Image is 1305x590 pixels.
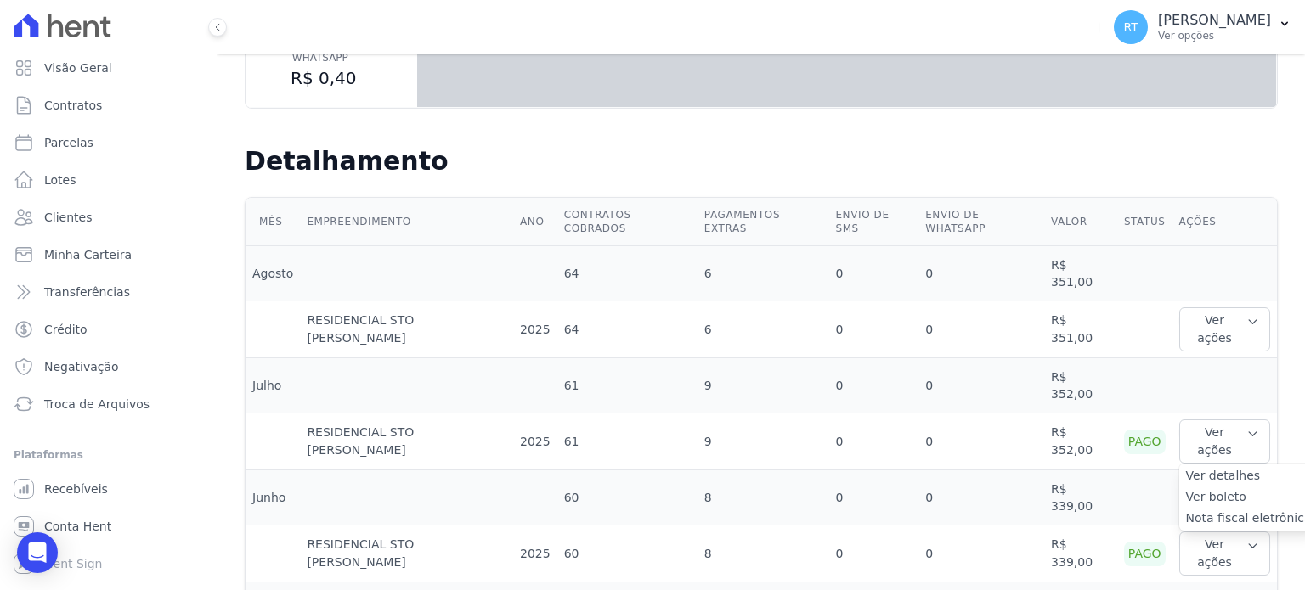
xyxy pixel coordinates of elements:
td: 61 [557,358,698,413]
a: Troca de Arquivos [7,387,210,421]
td: R$ 339,00 [1044,470,1117,525]
a: Recebíveis [7,472,210,506]
td: 6 [698,301,829,358]
a: Conta Hent [7,509,210,543]
th: Ano [513,198,557,246]
td: 8 [698,525,829,582]
td: R$ 351,00 [1044,246,1117,301]
td: 61 [557,413,698,470]
div: Pago [1124,542,1166,566]
span: Minha Carteira [44,246,132,263]
a: Clientes [7,200,210,234]
a: Transferências [7,275,210,309]
td: 0 [828,525,918,582]
a: Lotes [7,163,210,197]
td: 64 [557,301,698,358]
th: Empreendimento [300,198,513,246]
button: Ver ações [1179,419,1270,464]
th: Ações [1172,198,1277,246]
h2: Detalhamento [245,146,1278,177]
th: Mês [246,198,300,246]
div: Plataformas [14,445,203,465]
td: Junho [246,470,300,525]
td: 0 [918,470,1044,525]
td: Agosto [246,246,300,301]
span: Parcelas [44,134,93,151]
td: 9 [698,413,829,470]
td: 0 [828,413,918,470]
td: RESIDENCIAL STO [PERSON_NAME] [300,413,513,470]
td: 60 [557,470,698,525]
button: Ver ações [1179,531,1270,576]
td: R$ 339,00 [1044,525,1117,582]
td: 64 [557,246,698,301]
td: 2025 [513,413,557,470]
td: R$ 352,00 [1044,413,1117,470]
a: Parcelas [7,126,210,160]
td: 0 [918,358,1044,413]
dd: R$ 0,40 [263,66,400,90]
a: Contratos [7,88,210,122]
div: Pago [1124,430,1166,454]
td: 8 [698,470,829,525]
span: Recebíveis [44,480,108,497]
th: Pagamentos extras [698,198,829,246]
td: Julho [246,358,300,413]
td: 9 [698,358,829,413]
span: Negativação [44,358,119,375]
span: Lotes [44,171,76,188]
td: 60 [557,525,698,582]
td: 2025 [513,525,557,582]
td: R$ 352,00 [1044,358,1117,413]
button: RT [PERSON_NAME] Ver opções [1100,3,1305,51]
td: 0 [918,525,1044,582]
a: Visão Geral [7,51,210,85]
td: 0 [918,246,1044,301]
a: Negativação [7,350,210,384]
a: Crédito [7,312,210,346]
th: Contratos cobrados [557,198,698,246]
td: RESIDENCIAL STO [PERSON_NAME] [300,525,513,582]
td: RESIDENCIAL STO [PERSON_NAME] [300,301,513,358]
p: Ver opções [1158,29,1271,42]
td: 6 [698,246,829,301]
span: Clientes [44,209,92,226]
th: Envio de Whatsapp [918,198,1044,246]
span: Contratos [44,97,102,114]
td: 0 [828,246,918,301]
td: 2025 [513,301,557,358]
span: Conta Hent [44,518,111,535]
span: Troca de Arquivos [44,396,150,413]
td: 0 [918,301,1044,358]
span: Transferências [44,284,130,301]
span: Crédito [44,321,88,338]
span: RT [1123,21,1138,33]
button: Ver ações [1179,307,1270,351]
a: Minha Carteira [7,238,210,272]
td: 0 [828,470,918,525]
span: Visão Geral [44,59,112,76]
p: [PERSON_NAME] [1158,12,1271,29]
td: 0 [828,358,918,413]
td: 0 [918,413,1044,470]
th: Status [1117,198,1172,246]
div: Open Intercom Messenger [17,532,58,573]
td: R$ 351,00 [1044,301,1117,358]
td: 0 [828,301,918,358]
th: Envio de SMS [828,198,918,246]
th: Valor [1044,198,1117,246]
